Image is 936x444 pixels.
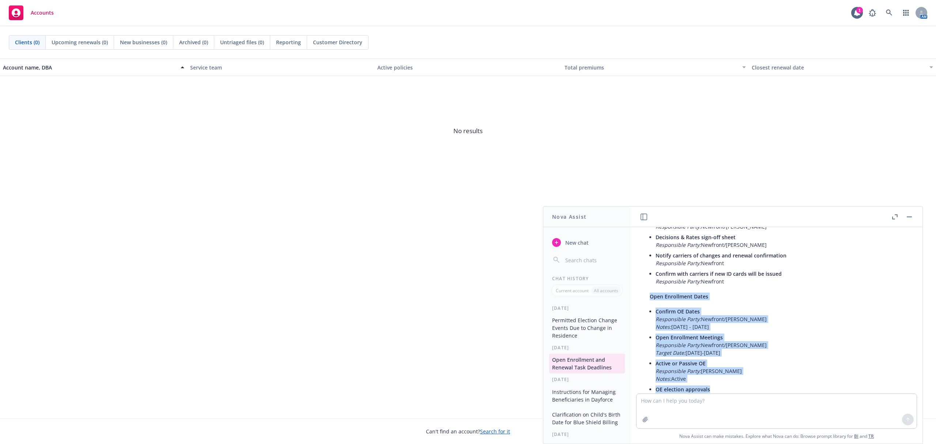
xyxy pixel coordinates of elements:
[549,236,625,249] button: New chat
[656,252,786,259] span: Notify carriers of changes and renewal confirmation
[656,349,686,356] em: Target Date:
[656,234,736,241] span: Decisions & Rates sign-off sheet
[552,213,586,221] h1: Nova Assist
[656,386,710,393] span: OE election approvals
[276,38,301,46] span: Reporting
[31,10,54,16] span: Accounts
[313,38,362,46] span: Customer Directory
[565,64,738,71] div: Total premiums
[377,64,559,71] div: Active policies
[856,7,863,14] div: 1
[656,323,671,330] em: Notes:
[656,278,701,285] em: Responsible Party:
[752,64,925,71] div: Closest renewal date
[190,64,371,71] div: Service team
[120,38,167,46] span: New businesses (0)
[543,275,631,282] div: Chat History
[549,314,625,342] button: Permitted Election Change Events Due to Change in Residence
[656,334,723,341] span: Open Enrollment Meetings
[650,293,708,300] span: Open Enrollment Dates
[656,308,903,331] p: Newfront/[PERSON_NAME] [DATE] - [DATE]
[656,385,903,409] p: [PERSON_NAME] [DATE]
[564,255,622,265] input: Search chats
[656,334,903,357] p: Newfront/[PERSON_NAME] [DATE]-[DATE]
[656,233,903,249] p: Newfront/[PERSON_NAME]
[6,3,57,23] a: Accounts
[656,260,701,267] em: Responsible Party:
[549,354,625,373] button: Open Enrollment and Renewal Task Deadlines
[187,59,374,76] button: Service team
[656,342,701,349] em: Responsible Party:
[656,368,701,375] em: Responsible Party:
[426,428,510,435] span: Can't find an account?
[52,38,108,46] span: Upcoming renewals (0)
[656,375,671,382] em: Notes:
[549,409,625,428] button: Clarification on Child's Birth Date for Blue Shield Billing
[543,431,631,437] div: [DATE]
[594,287,618,294] p: All accounts
[868,433,874,439] a: TR
[564,239,589,247] span: New chat
[749,59,936,76] button: Closest renewal date
[656,241,701,248] em: Responsible Party:
[882,5,897,20] a: Search
[656,360,706,367] span: Active or Passive OE
[634,429,920,444] span: Nova Assist can make mistakes. Explore what Nova can do: Browse prompt library for and
[656,270,782,277] span: Confirm with carriers if new ID cards will be issued
[656,360,903,383] p: [PERSON_NAME] Active
[179,38,208,46] span: Archived (0)
[543,305,631,311] div: [DATE]
[220,38,264,46] span: Untriaged files (0)
[549,386,625,406] button: Instructions for Managing Beneficiaries in Dayforce
[865,5,880,20] a: Report a Bug
[15,38,39,46] span: Clients (0)
[374,59,562,76] button: Active policies
[656,308,700,315] span: Confirm OE Dates
[480,428,510,435] a: Search for it
[556,287,589,294] p: Current account
[656,316,701,323] em: Responsible Party:
[854,433,858,439] a: BI
[656,252,903,267] p: Newfront
[543,345,631,351] div: [DATE]
[3,64,176,71] div: Account name, DBA
[656,270,903,285] p: Newfront
[543,376,631,383] div: [DATE]
[899,5,913,20] a: Switch app
[562,59,749,76] button: Total premiums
